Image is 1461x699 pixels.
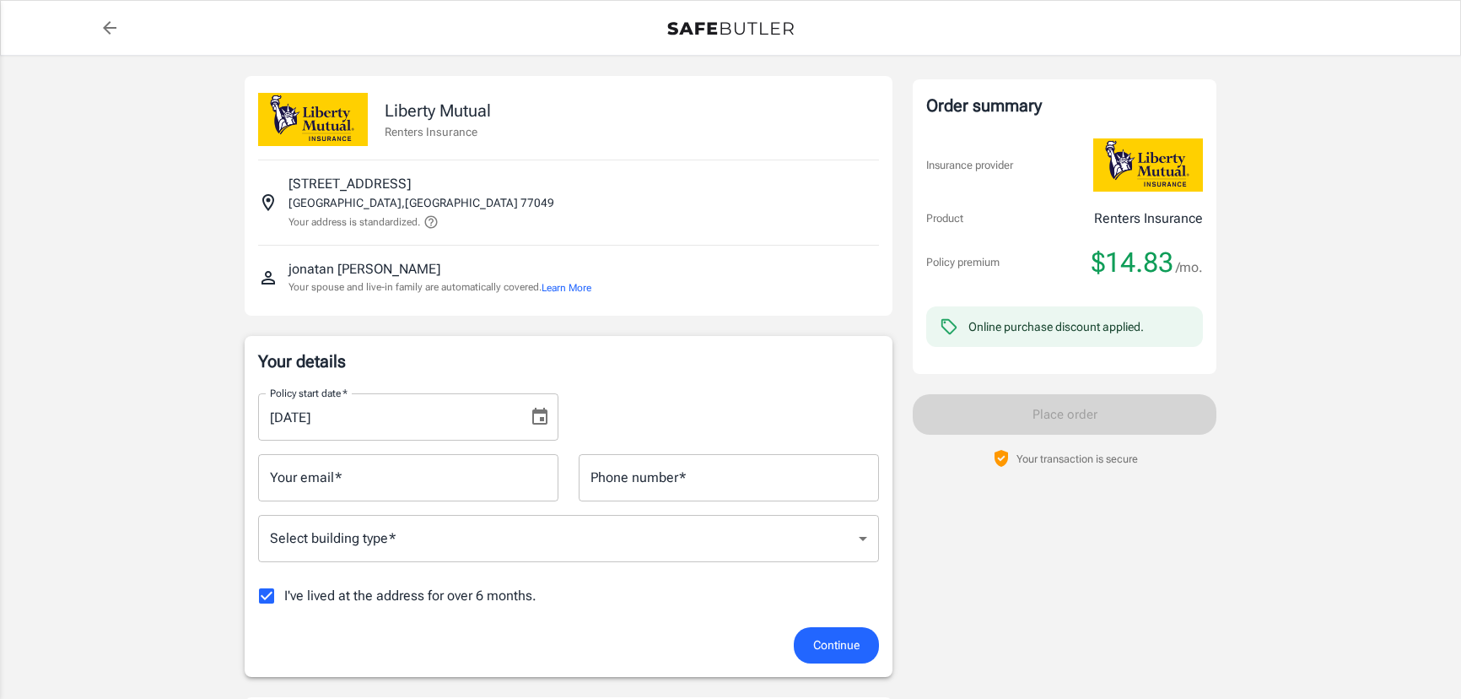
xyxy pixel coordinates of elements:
span: /mo. [1176,256,1203,279]
img: Liberty Mutual [1093,138,1203,192]
a: back to quotes [93,11,127,45]
button: Learn More [542,280,591,295]
span: Continue [813,635,860,656]
svg: Insured person [258,268,278,288]
p: Your address is standardized. [288,214,420,230]
p: [STREET_ADDRESS] [288,174,411,194]
input: Enter email [258,454,558,501]
p: Policy premium [926,254,1000,271]
input: MM/DD/YYYY [258,393,516,441]
p: Insurance provider [926,157,1013,174]
label: Policy start date [270,386,348,400]
p: jonatan [PERSON_NAME] [288,259,440,279]
img: Back to quotes [667,22,794,35]
p: [GEOGRAPHIC_DATA] , [GEOGRAPHIC_DATA] 77049 [288,194,554,211]
p: Liberty Mutual [385,98,491,123]
span: $14.83 [1092,246,1173,279]
p: Your transaction is secure [1016,451,1138,467]
p: Your spouse and live-in family are automatically covered. [288,279,591,295]
button: Choose date, selected date is Aug 29, 2025 [523,400,557,434]
input: Enter number [579,454,879,501]
div: Online purchase discount applied. [968,318,1144,335]
p: Your details [258,349,879,373]
p: Renters Insurance [385,123,491,140]
span: I've lived at the address for over 6 months. [284,586,536,606]
button: Continue [794,627,879,664]
p: Product [926,210,963,227]
div: Order summary [926,93,1203,118]
svg: Insured address [258,192,278,213]
p: Renters Insurance [1094,209,1203,229]
img: Liberty Mutual [258,93,368,146]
